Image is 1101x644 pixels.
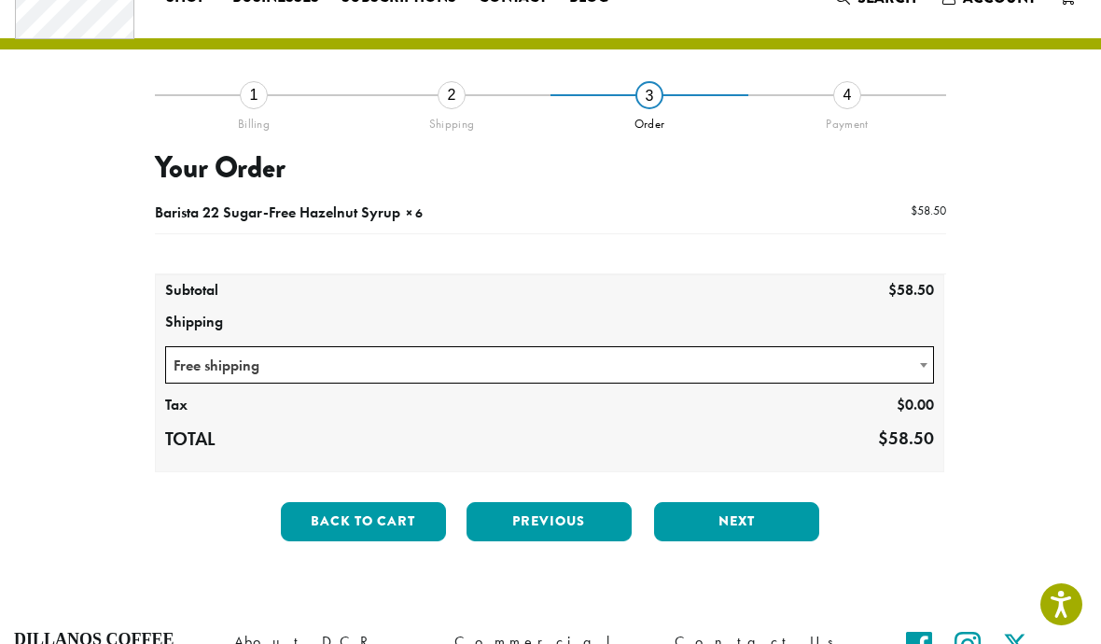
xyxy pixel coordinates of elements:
span: Barista 22 Sugar-Free Hazelnut Syrup [155,203,400,222]
span: $ [878,427,888,450]
bdi: 58.50 [888,280,934,300]
div: 3 [635,81,663,109]
div: 2 [438,81,466,109]
div: Billing [155,109,353,132]
strong: × 6 [406,204,423,221]
div: Shipping [353,109,550,132]
span: $ [911,203,917,218]
div: 4 [833,81,861,109]
div: 1 [240,81,268,109]
button: Next [654,502,819,541]
bdi: 58.50 [878,427,934,450]
th: Total [156,422,314,457]
div: Payment [748,109,946,132]
button: Previous [467,502,632,541]
span: Free shipping [166,347,933,384]
bdi: 58.50 [911,203,946,218]
span: $ [897,395,905,414]
span: Free shipping [165,346,934,384]
bdi: 0.00 [897,395,934,414]
th: Shipping [156,307,943,339]
button: Back to cart [281,502,446,541]
h3: Your Order [155,150,946,186]
th: Tax [156,390,314,422]
div: Order [550,109,748,132]
th: Subtotal [156,275,314,307]
span: $ [888,280,897,300]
